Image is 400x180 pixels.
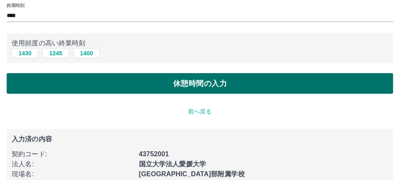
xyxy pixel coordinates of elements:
[139,150,169,158] b: 43752001
[12,169,134,179] p: 現場名 :
[12,38,388,48] p: 使用頻度の高い終業時刻
[7,2,24,9] label: 終業時刻
[12,159,134,169] p: 法人名 :
[12,149,134,159] p: 契約コード :
[73,48,100,58] button: 1400
[7,73,393,94] button: 休憩時間の入力
[12,136,388,143] p: 入力済の内容
[12,48,38,58] button: 1430
[7,107,393,116] p: 前へ戻る
[139,170,245,178] b: [GEOGRAPHIC_DATA]部附属学校
[42,48,69,58] button: 1245
[139,160,206,168] b: 国立大学法人愛媛大学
